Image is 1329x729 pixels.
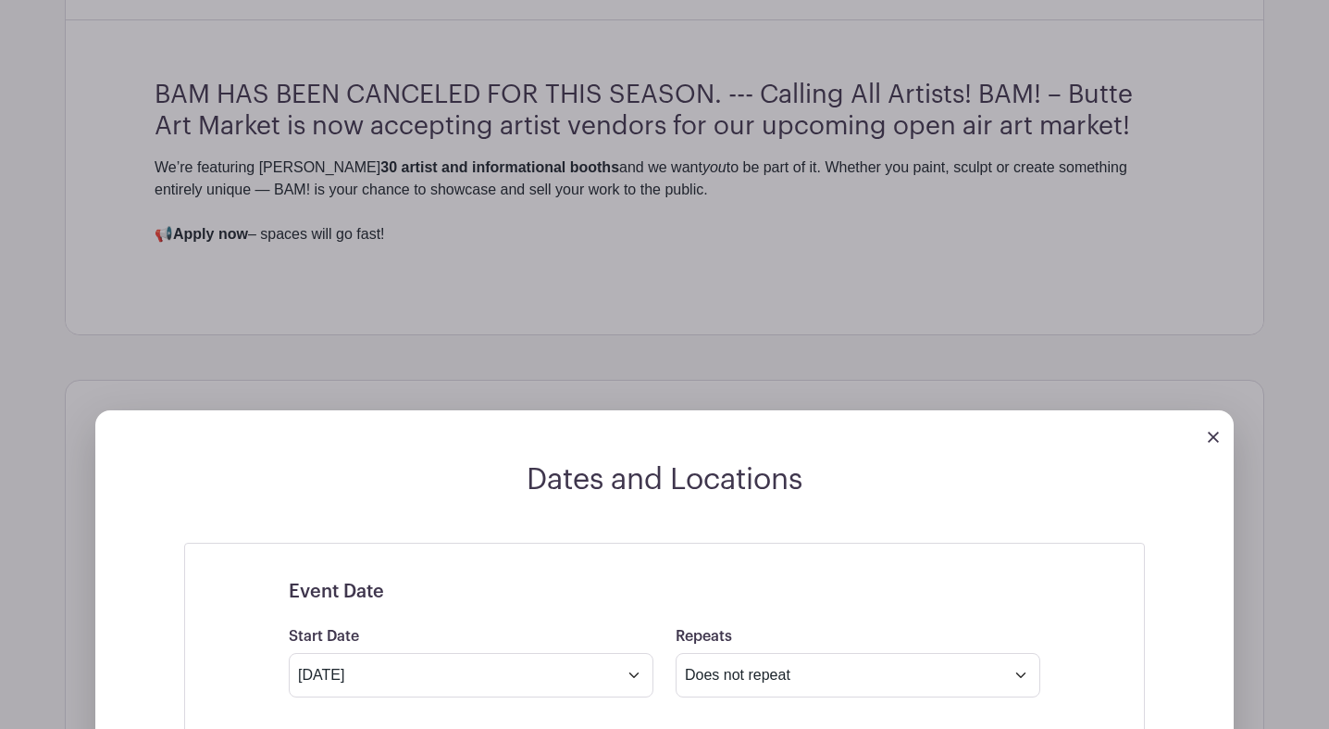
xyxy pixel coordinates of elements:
[289,653,653,698] input: Select
[289,628,359,646] label: Start Date
[1208,432,1219,443] img: close_button-5f87c8562297e5c2d7936805f587ecaba9071eb48480494691a3f1689db116b3.svg
[676,628,732,646] label: Repeats
[289,581,1040,603] h5: Event Date
[95,462,1234,497] h2: Dates and Locations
